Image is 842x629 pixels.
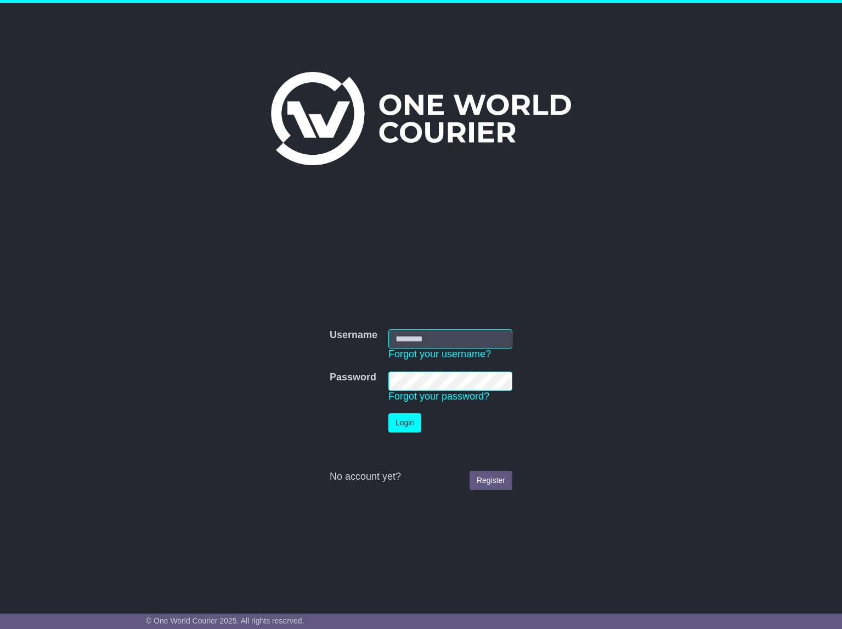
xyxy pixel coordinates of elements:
[271,72,570,165] img: One World
[470,471,512,490] a: Register
[330,471,512,483] div: No account yet?
[146,616,304,625] span: © One World Courier 2025. All rights reserved.
[330,372,376,384] label: Password
[330,329,377,341] label: Username
[388,413,421,433] button: Login
[388,391,489,402] a: Forgot your password?
[388,349,491,360] a: Forgot your username?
